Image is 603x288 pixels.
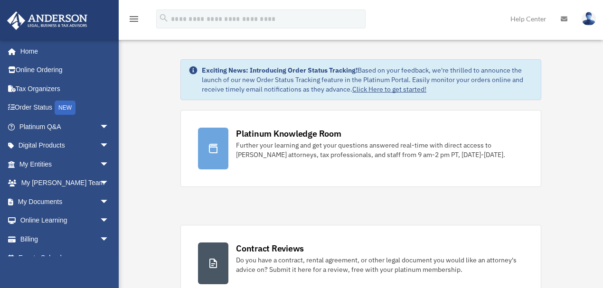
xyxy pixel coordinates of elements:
[236,255,524,274] div: Do you have a contract, rental agreement, or other legal document you would like an attorney's ad...
[55,101,75,115] div: NEW
[7,98,123,118] a: Order StatusNEW
[7,249,123,268] a: Events Calendar
[100,117,119,137] span: arrow_drop_down
[100,136,119,156] span: arrow_drop_down
[352,85,426,93] a: Click Here to get started!
[100,230,119,249] span: arrow_drop_down
[236,128,341,139] div: Platinum Knowledge Room
[202,66,358,74] strong: Exciting News: Introducing Order Status Tracking!
[7,211,123,230] a: Online Learningarrow_drop_down
[7,61,123,80] a: Online Ordering
[100,192,119,212] span: arrow_drop_down
[7,136,123,155] a: Digital Productsarrow_drop_down
[4,11,90,30] img: Anderson Advisors Platinum Portal
[159,13,169,23] i: search
[100,155,119,174] span: arrow_drop_down
[180,110,541,187] a: Platinum Knowledge Room Further your learning and get your questions answered real-time with dire...
[100,174,119,193] span: arrow_drop_down
[7,155,123,174] a: My Entitiesarrow_drop_down
[7,79,123,98] a: Tax Organizers
[582,12,596,26] img: User Pic
[7,174,123,193] a: My [PERSON_NAME] Teamarrow_drop_down
[128,13,140,25] i: menu
[7,117,123,136] a: Platinum Q&Aarrow_drop_down
[128,17,140,25] a: menu
[7,230,123,249] a: Billingarrow_drop_down
[7,192,123,211] a: My Documentsarrow_drop_down
[236,140,524,159] div: Further your learning and get your questions answered real-time with direct access to [PERSON_NAM...
[236,242,304,254] div: Contract Reviews
[7,42,119,61] a: Home
[100,211,119,231] span: arrow_drop_down
[202,65,533,94] div: Based on your feedback, we're thrilled to announce the launch of our new Order Status Tracking fe...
